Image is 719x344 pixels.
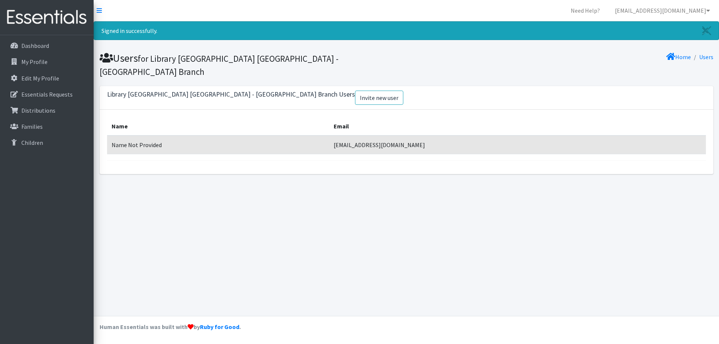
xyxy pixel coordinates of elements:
[21,123,43,130] p: Families
[3,5,91,30] img: HumanEssentials
[3,71,91,86] a: Edit My Profile
[3,87,91,102] a: Essentials Requests
[329,136,706,154] td: [EMAIL_ADDRESS][DOMAIN_NAME]
[609,3,716,18] a: [EMAIL_ADDRESS][DOMAIN_NAME]
[107,136,329,154] td: Name Not Provided
[200,323,239,331] a: Ruby for Good
[21,74,59,82] p: Edit My Profile
[3,54,91,69] a: My Profile
[21,42,49,49] p: Dashboard
[3,103,91,118] a: Distributions
[3,38,91,53] a: Dashboard
[3,119,91,134] a: Families
[21,91,73,98] p: Essentials Requests
[107,91,355,98] h3: Library [GEOGRAPHIC_DATA] [GEOGRAPHIC_DATA] - [GEOGRAPHIC_DATA] Branch Users
[329,117,706,136] th: Email
[100,53,339,77] small: for Library [GEOGRAPHIC_DATA] [GEOGRAPHIC_DATA] - [GEOGRAPHIC_DATA] Branch
[21,58,48,66] p: My Profile
[565,3,606,18] a: Need Help?
[94,21,719,40] div: Signed in successfully.
[21,107,55,114] p: Distributions
[355,91,403,105] a: Invite new user
[3,135,91,150] a: Children
[21,139,43,146] p: Children
[100,52,404,77] h1: Users
[100,323,241,331] strong: Human Essentials was built with by .
[107,117,329,136] th: Name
